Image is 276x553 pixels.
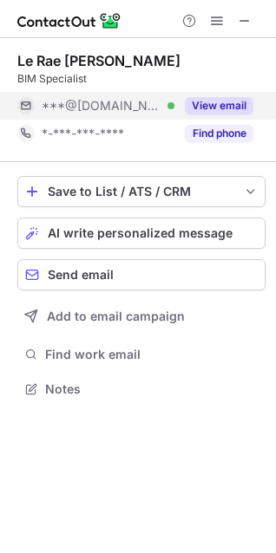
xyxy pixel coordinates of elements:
div: BIM Specialist [17,71,266,87]
button: Reveal Button [185,97,253,114]
button: Send email [17,259,266,290]
button: Notes [17,377,266,401]
button: save-profile-one-click [17,176,266,207]
button: Add to email campaign [17,301,266,332]
button: AI write personalized message [17,218,266,249]
button: Reveal Button [185,125,253,142]
div: Save to List / ATS / CRM [48,185,235,198]
div: Le Rae [PERSON_NAME] [17,52,181,69]
span: Send email [48,268,114,282]
span: Notes [45,381,259,397]
span: Add to email campaign [47,309,185,323]
img: ContactOut v5.3.10 [17,10,122,31]
span: AI write personalized message [48,226,233,240]
span: ***@[DOMAIN_NAME] [42,98,161,114]
button: Find work email [17,342,266,367]
span: Find work email [45,347,259,362]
